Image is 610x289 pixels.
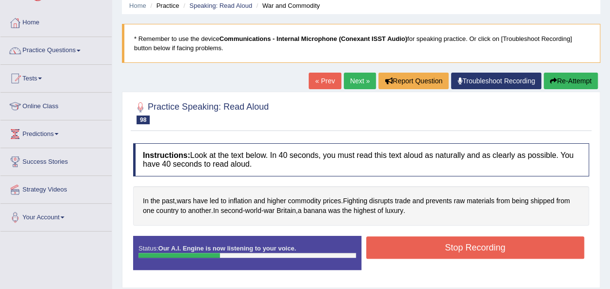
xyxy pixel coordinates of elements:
span: Click to see word definition [245,206,261,216]
span: Click to see word definition [221,196,227,206]
span: Click to see word definition [467,196,494,206]
strong: Our A.I. Engine is now listening to your voice. [158,245,296,252]
a: Success Stories [0,148,112,173]
a: Home [0,9,112,34]
a: Tests [0,65,112,89]
span: Click to see word definition [298,206,302,216]
span: Click to see word definition [453,196,465,206]
span: Click to see word definition [180,206,186,216]
span: Click to see word definition [556,196,570,206]
span: Click to see word definition [385,206,403,216]
a: Strategy Videos [0,176,112,200]
a: Next » [344,73,376,89]
span: Click to see word definition [328,206,340,216]
span: Click to see word definition [354,206,375,216]
span: Click to see word definition [512,196,529,206]
span: Click to see word definition [254,196,265,206]
span: Click to see word definition [156,206,178,216]
div: Status: [133,236,361,270]
span: Click to see word definition [188,206,211,216]
a: Online Class [0,93,112,117]
span: Click to see word definition [288,196,321,206]
span: Click to see word definition [264,206,275,216]
span: Click to see word definition [213,206,219,216]
span: Click to see word definition [151,196,160,206]
b: Instructions: [143,151,190,159]
span: Click to see word definition [426,196,452,206]
a: Practice Questions [0,37,112,61]
span: Click to see word definition [228,196,252,206]
span: Click to see word definition [177,196,191,206]
li: Practice [148,1,179,10]
span: Click to see word definition [531,196,554,206]
span: Click to see word definition [276,206,296,216]
span: Click to see word definition [377,206,383,216]
span: Click to see word definition [323,196,341,206]
a: Troubleshoot Recording [451,73,541,89]
span: Click to see word definition [221,206,243,216]
span: Click to see word definition [303,206,326,216]
div: , . . - - , . [133,186,589,226]
a: Predictions [0,120,112,145]
h4: Look at the text below. In 40 seconds, you must read this text aloud as naturally and as clearly ... [133,143,589,176]
button: Stop Recording [366,236,585,259]
span: Click to see word definition [369,196,393,206]
span: Click to see word definition [395,196,411,206]
span: Click to see word definition [413,196,424,206]
a: Your Account [0,204,112,228]
span: Click to see word definition [343,196,367,206]
blockquote: * Remember to use the device for speaking practice. Or click on [Troubleshoot Recording] button b... [122,24,600,63]
span: 98 [137,116,150,124]
span: Click to see word definition [143,206,154,216]
li: War and Commodity [254,1,320,10]
a: « Prev [309,73,341,89]
span: Click to see word definition [143,196,149,206]
span: Click to see word definition [496,196,510,206]
span: Click to see word definition [162,196,175,206]
a: Speaking: Read Aloud [189,2,252,9]
button: Report Question [378,73,449,89]
button: Re-Attempt [544,73,598,89]
span: Click to see word definition [267,196,286,206]
a: Home [129,2,146,9]
h2: Practice Speaking: Read Aloud [133,100,269,124]
span: Click to see word definition [210,196,219,206]
span: Click to see word definition [342,206,352,216]
b: Communications - Internal Microphone (Conexant ISST Audio) [219,35,407,42]
span: Click to see word definition [193,196,208,206]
